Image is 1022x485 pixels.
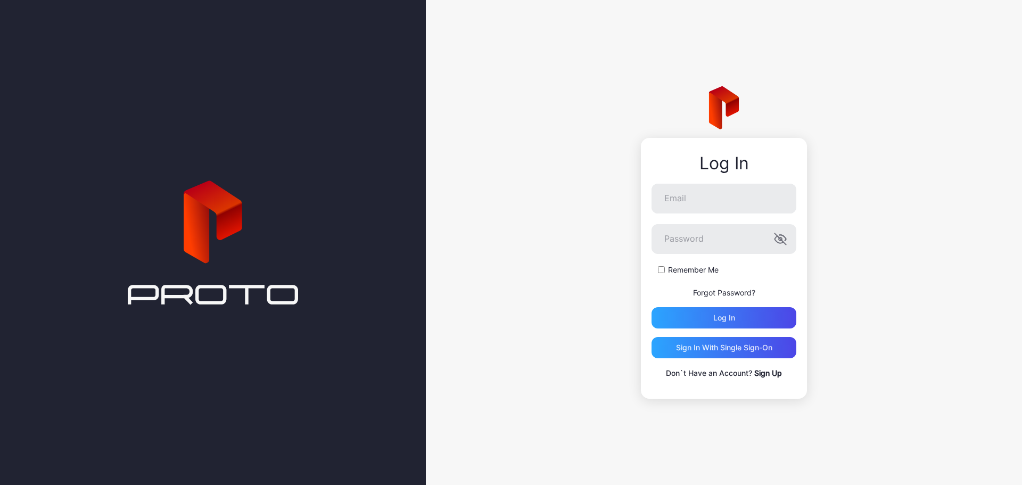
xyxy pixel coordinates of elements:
input: Email [652,184,796,213]
button: Log in [652,307,796,328]
p: Don`t Have an Account? [652,367,796,380]
input: Password [652,224,796,254]
a: Forgot Password? [693,288,755,297]
a: Sign Up [754,368,782,377]
button: Password [774,233,787,245]
div: Sign in With Single Sign-On [676,343,772,352]
button: Sign in With Single Sign-On [652,337,796,358]
div: Log in [713,314,735,322]
div: Log In [652,154,796,173]
label: Remember Me [668,265,719,275]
